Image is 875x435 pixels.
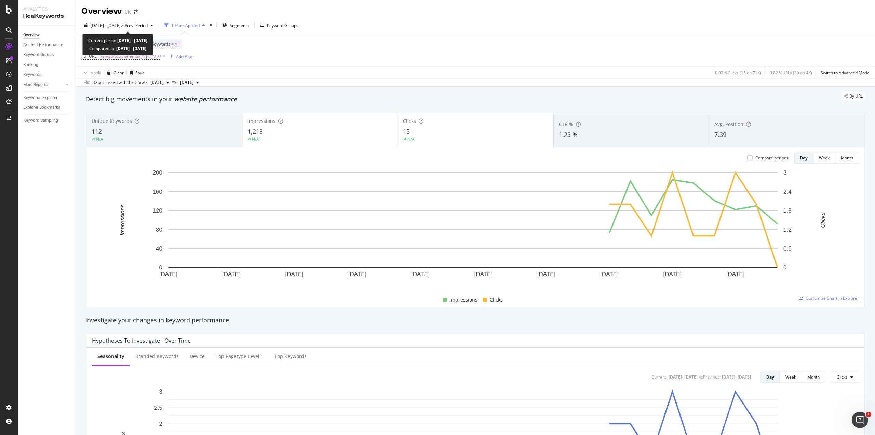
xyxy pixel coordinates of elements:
div: Content Performance [23,41,63,49]
a: Keyword Groups [23,51,71,59]
div: Top pagetype Level 1 [216,353,264,360]
button: [DATE] [148,78,172,87]
span: Impressions [247,118,275,124]
button: Month [835,153,859,164]
span: Avg. Position [714,121,743,127]
div: Keywords Explorer [23,94,57,101]
div: Week [819,155,830,161]
div: Clear [113,70,124,76]
button: Clear [104,67,124,78]
div: [DATE] - [DATE] [669,374,698,380]
button: Month [802,372,825,383]
text: 200 [153,169,162,176]
text: 3 [783,169,786,176]
span: vs Prev. Period [121,23,148,28]
div: Switch to Advanced Mode [821,70,870,76]
text: [DATE] [285,271,304,278]
div: UK [125,9,131,15]
div: Seasonality [97,353,124,360]
div: Keyword Groups [23,51,54,59]
div: Month [841,155,853,161]
span: CTR % [559,121,573,127]
button: 1 Filter Applied [162,20,208,31]
div: Overview [23,31,40,39]
a: Explorer Bookmarks [23,104,71,111]
div: Branded Keywords [135,353,179,360]
span: 112 [92,127,102,136]
div: 1 Filter Applied [171,23,200,28]
a: More Reports [23,81,64,88]
text: 80 [156,227,162,233]
button: [DATE] - [DATE]vsPrev. Period [81,20,156,31]
span: 1,213 [247,127,263,136]
text: 2.4 [783,189,792,195]
div: N/A [96,136,103,142]
text: 1.2 [783,227,792,233]
div: Day [800,155,808,161]
text: [DATE] [663,271,682,278]
div: [DATE] - [DATE] [722,374,751,380]
div: Explorer Bookmarks [23,104,60,111]
span: Full URL [81,53,96,59]
span: Clicks [837,374,848,380]
div: vs Previous : [699,374,721,380]
div: Keywords [23,71,41,78]
span: Clicks [403,118,416,124]
div: Save [135,70,145,76]
b: [DATE] - [DATE] [117,38,147,43]
text: 1.8 [783,207,792,214]
a: Keywords Explorer [23,94,71,101]
span: 2025 Sep. 6th [180,79,193,86]
svg: A chart. [92,169,854,288]
span: Impressions [449,296,477,304]
span: [DATE] - [DATE] [91,23,121,28]
button: Clicks [831,372,859,383]
span: Unique Keywords [92,118,132,124]
a: Content Performance [23,41,71,49]
div: Week [785,374,796,380]
div: Keyword Groups [267,23,298,28]
div: Compare periods [755,155,789,161]
div: Data crossed with the Crawls [92,79,148,86]
b: [DATE] - [DATE] [115,46,146,51]
button: Week [813,153,835,164]
div: Top Keywords [274,353,307,360]
div: Compared to: [89,44,146,52]
span: = [171,41,174,47]
span: /en-gb/tournaments/[^/]+/[^/]+/ [101,52,161,61]
span: Keywords [152,41,170,47]
span: 1.23 % [559,130,578,139]
div: 0.82 % URLs ( 30 on 4K ) [770,70,812,76]
div: Hypotheses to Investigate - Over Time [92,337,191,344]
div: Overview [81,5,122,17]
span: Clicks [490,296,503,304]
text: [DATE] [537,271,556,278]
text: Clicks [820,212,826,228]
div: More Reports [23,81,48,88]
div: N/A [407,136,415,142]
div: Investigate your changes in keyword performance [85,316,865,325]
div: 0.02 % Clicks ( 15 on 71K ) [715,70,761,76]
div: Add Filter [176,54,194,60]
text: 40 [156,245,162,252]
a: Overview [23,31,71,39]
text: [DATE] [348,271,367,278]
text: 0 [159,264,162,271]
text: 2 [159,421,162,427]
a: Keyword Sampling [23,117,71,124]
text: [DATE] [600,271,619,278]
text: 0 [783,264,786,271]
div: Current: [651,374,667,380]
button: [DATE] [177,78,202,87]
span: Customize Chart in Explorer [806,295,859,301]
text: [DATE] [222,271,241,278]
div: Analytics [23,5,70,12]
button: Keyword Groups [257,20,301,31]
div: Ranking [23,61,38,68]
div: RealKeywords [23,12,70,20]
div: Month [807,374,820,380]
button: Day [760,372,780,383]
div: N/A [252,136,259,142]
span: By URL [849,94,863,98]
